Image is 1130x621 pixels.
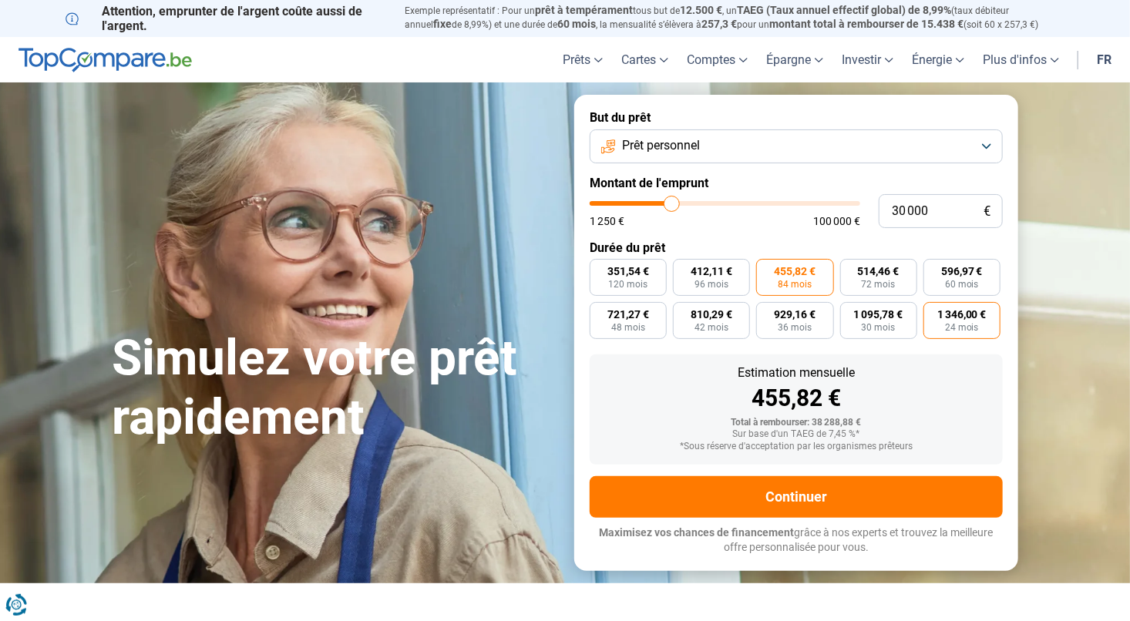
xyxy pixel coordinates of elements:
a: Prêts [553,37,612,82]
div: Estimation mensuelle [602,367,990,379]
span: 60 mois [557,18,596,30]
a: fr [1088,37,1121,82]
span: 1 095,78 € [854,309,903,320]
span: 721,27 € [607,309,649,320]
label: But du prêt [590,110,1003,125]
a: Cartes [612,37,678,82]
p: Exemple représentatif : Pour un tous but de , un (taux débiteur annuel de 8,99%) et une durée de ... [405,4,1064,32]
span: 596,97 € [941,266,983,277]
span: 514,46 € [858,266,900,277]
span: 351,54 € [607,266,649,277]
span: 48 mois [611,323,645,332]
span: 60 mois [945,280,979,289]
label: Montant de l'emprunt [590,176,1003,190]
button: Prêt personnel [590,129,1003,163]
a: Épargne [757,37,832,82]
span: 1 250 € [590,216,624,227]
span: 412,11 € [691,266,732,277]
div: Total à rembourser: 38 288,88 € [602,418,990,428]
span: prêt à tempérament [535,4,633,16]
a: Comptes [678,37,757,82]
span: Prêt personnel [622,137,700,154]
div: Sur base d'un TAEG de 7,45 %* [602,429,990,440]
img: TopCompare [18,48,192,72]
div: *Sous réserve d'acceptation par les organismes prêteurs [602,441,990,452]
span: 42 mois [694,323,728,332]
span: 929,16 € [774,309,816,320]
span: 84 mois [778,280,812,289]
span: 72 mois [862,280,896,289]
div: 455,82 € [602,387,990,410]
h1: Simulez votre prêt rapidement [112,329,556,448]
span: € [984,205,990,218]
span: 36 mois [778,323,812,332]
span: 30 mois [862,323,896,332]
span: fixe [433,18,452,30]
span: 455,82 € [774,266,816,277]
a: Investir [832,37,903,82]
span: Maximisez vos chances de financement [600,526,795,539]
span: TAEG (Taux annuel effectif global) de 8,99% [737,4,951,16]
span: 120 mois [609,280,648,289]
span: 1 346,00 € [937,309,987,320]
p: grâce à nos experts et trouvez la meilleure offre personnalisée pour vous. [590,525,1003,556]
p: Attention, emprunter de l'argent coûte aussi de l'argent. [66,4,386,33]
span: 810,29 € [691,309,732,320]
a: Énergie [903,37,974,82]
label: Durée du prêt [590,240,1003,255]
span: 257,3 € [701,18,737,30]
span: 24 mois [945,323,979,332]
a: Plus d'infos [974,37,1068,82]
span: montant total à rembourser de 15.438 € [769,18,964,30]
span: 100 000 € [813,216,860,227]
span: 96 mois [694,280,728,289]
span: 12.500 € [680,4,722,16]
button: Continuer [590,476,1003,518]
